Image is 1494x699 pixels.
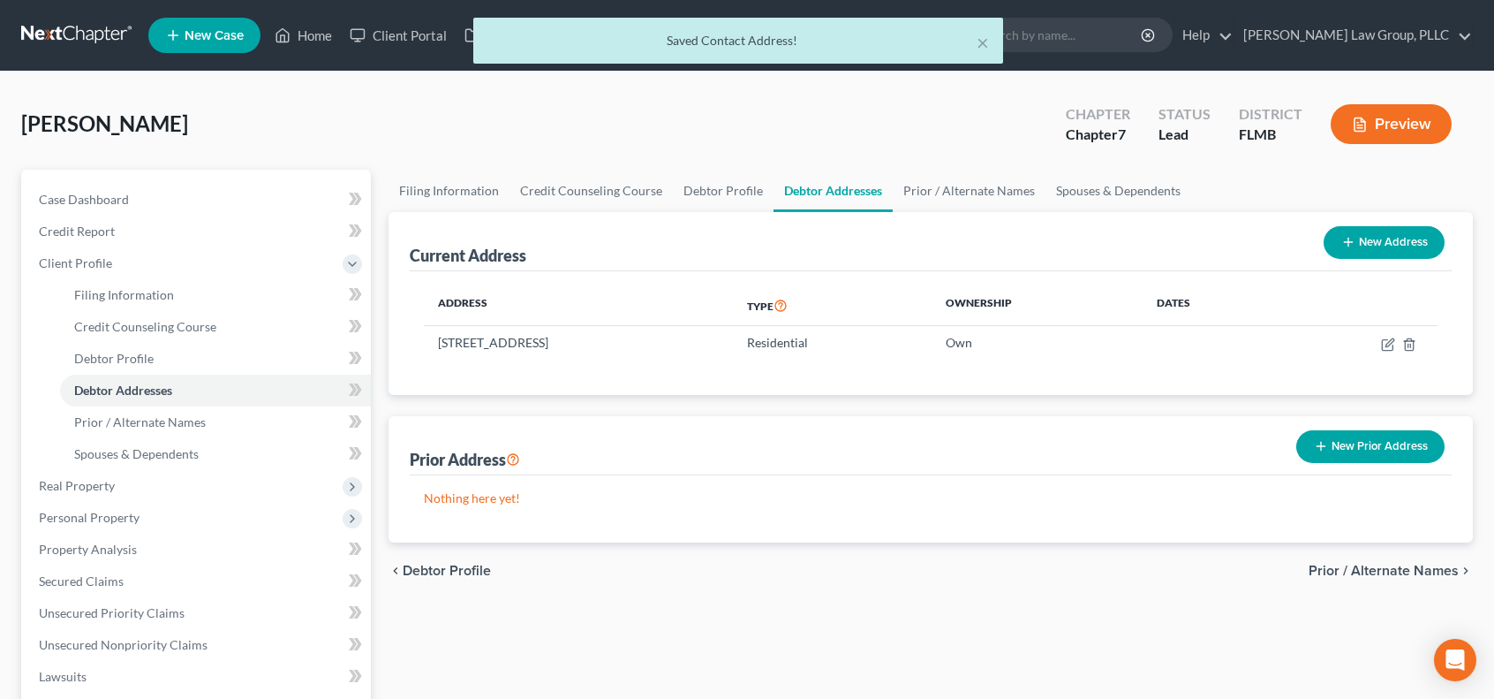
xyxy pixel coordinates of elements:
span: Personal Property [39,510,140,525]
a: Filing Information [60,279,371,311]
span: Spouses & Dependents [74,446,199,461]
div: Saved Contact Address! [487,32,989,49]
th: Address [424,285,733,326]
span: Debtor Profile [403,564,491,578]
span: [PERSON_NAME] [21,110,188,136]
div: Open Intercom Messenger [1434,639,1476,681]
th: Ownership [932,285,1143,326]
span: Real Property [39,478,115,493]
a: Spouses & Dependents [1045,170,1191,212]
td: [STREET_ADDRESS] [424,326,733,360]
span: Debtor Addresses [74,383,172,398]
a: Prior / Alternate Names [60,406,371,438]
a: Debtor Addresses [60,375,371,406]
span: Debtor Profile [74,351,154,366]
th: Type [733,285,932,326]
a: Property Analysis [25,534,371,566]
span: Lawsuits [39,669,87,684]
a: Credit Counseling Course [509,170,673,212]
a: Credit Counseling Course [60,311,371,343]
div: Current Address [410,245,526,266]
span: Prior / Alternate Names [1309,564,1459,578]
span: 7 [1118,125,1126,142]
a: Secured Claims [25,566,371,597]
div: FLMB [1239,125,1302,145]
a: Credit Report [25,216,371,247]
a: Prior / Alternate Names [893,170,1045,212]
i: chevron_left [389,564,403,578]
button: Preview [1331,104,1452,144]
div: Lead [1158,125,1211,145]
th: Dates [1143,285,1280,326]
a: Debtor Profile [60,343,371,375]
span: Case Dashboard [39,192,129,207]
div: Chapter [1066,104,1130,125]
a: Unsecured Priority Claims [25,597,371,629]
span: Property Analysis [39,542,137,557]
span: Client Profile [39,255,112,270]
div: Prior Address [410,449,520,470]
span: Unsecured Nonpriority Claims [39,637,207,652]
div: Chapter [1066,125,1130,145]
a: Lawsuits [25,661,371,693]
td: Own [932,326,1143,360]
a: Spouses & Dependents [60,438,371,470]
div: District [1239,104,1302,125]
span: Filing Information [74,287,174,302]
a: Debtor Addresses [773,170,893,212]
a: Unsecured Nonpriority Claims [25,629,371,661]
span: Prior / Alternate Names [74,414,206,429]
a: Case Dashboard [25,184,371,216]
button: Prior / Alternate Names chevron_right [1309,564,1473,578]
a: Filing Information [389,170,509,212]
a: Debtor Profile [673,170,773,212]
span: Secured Claims [39,574,124,589]
button: New Address [1324,226,1445,259]
button: chevron_left Debtor Profile [389,564,491,578]
span: Unsecured Priority Claims [39,605,185,620]
p: Nothing here yet! [424,490,1437,507]
td: Residential [733,326,932,360]
span: Credit Counseling Course [74,319,216,334]
button: New Prior Address [1296,430,1445,463]
div: Status [1158,104,1211,125]
button: × [977,32,989,53]
span: Credit Report [39,224,115,239]
i: chevron_right [1459,564,1473,578]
